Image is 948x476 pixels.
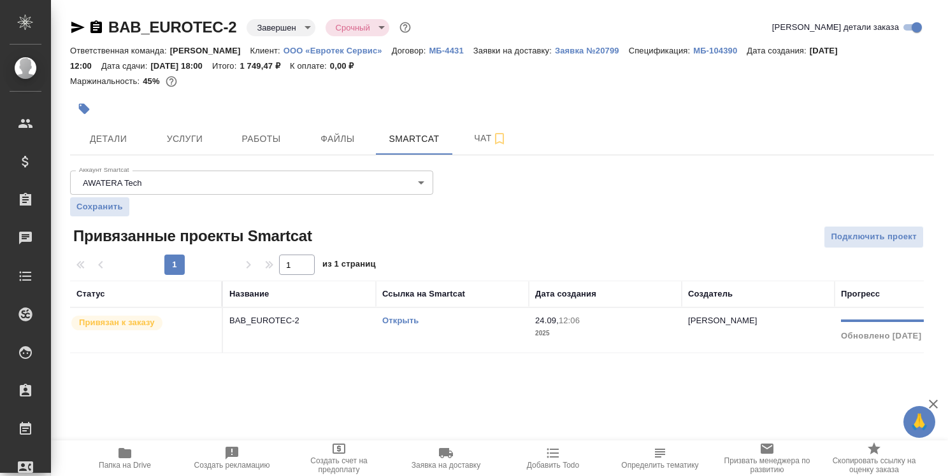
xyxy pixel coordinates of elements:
p: 0,00 ₽ [330,61,364,71]
div: Дата создания [535,288,596,300]
span: из 1 страниц [322,256,376,275]
p: ООО «Евротек Сервис» [284,46,392,55]
div: Ссылка на Smartcat [382,288,465,300]
p: Маржинальность: [70,76,143,86]
button: Заявка на доставку [392,440,499,476]
p: BAB_EUROTEC-2 [229,314,370,327]
a: BAB_EUROTEC-2 [108,18,236,36]
button: 🙏 [903,406,935,438]
span: Привязанные проекты Smartcat [70,226,312,246]
p: [PERSON_NAME] [170,46,250,55]
p: 24.09, [535,316,559,325]
span: Чат [460,130,521,146]
p: [PERSON_NAME] [688,316,758,325]
button: Определить тематику [607,440,714,476]
span: Заявка на доставку [412,461,480,470]
p: Заявки на доставку: [473,46,555,55]
button: Скопировать ссылку для ЯМессенджера [70,20,85,35]
button: Призвать менеджера по развитию [714,440,821,476]
div: Завершен [247,19,315,36]
div: Название [229,288,269,300]
span: [PERSON_NAME] детали заказа [772,21,899,34]
button: 806.54 RUB; [163,73,180,90]
span: Сохранить [76,200,123,213]
span: Работы [231,131,292,147]
p: 45% [143,76,162,86]
div: Статус [76,288,105,300]
span: Определить тематику [621,461,698,470]
button: Создать счет на предоплату [285,440,392,476]
span: Обновлено [DATE] 16:03 [841,331,947,340]
a: Открыть [382,316,419,325]
p: 2025 [535,327,675,340]
span: Детали [78,131,139,147]
span: Скопировать ссылку на оценку заказа [828,456,920,474]
p: Привязан к заказу [79,316,155,329]
svg: Подписаться [492,131,507,146]
p: Договор: [392,46,429,55]
span: Услуги [154,131,215,147]
span: Подключить проект [831,230,917,244]
span: Создать счет на предоплату [293,456,385,474]
p: Ответственная команда: [70,46,170,55]
button: Добавить тэг [70,95,98,123]
span: Папка на Drive [99,461,151,470]
p: Заявка №20799 [555,46,629,55]
p: Итого: [212,61,240,71]
span: Файлы [307,131,368,147]
button: Добавить Todo [499,440,607,476]
button: Скопировать ссылку [89,20,104,35]
a: ООО «Евротек Сервис» [284,45,392,55]
p: Дата сдачи: [101,61,150,71]
p: [DATE] 18:00 [150,61,212,71]
span: Smartcat [384,131,445,147]
button: Срочный [332,22,374,33]
p: 12:06 [559,316,580,325]
button: Сохранить [70,197,129,216]
button: Подключить проект [824,226,924,248]
button: Создать рекламацию [178,440,285,476]
p: Спецификация: [629,46,693,55]
p: К оплате: [290,61,330,71]
div: Прогресс [841,288,880,300]
a: МБ-104390 [693,45,747,55]
span: Призвать менеджера по развитию [721,456,813,474]
button: Скопировать ссылку на оценку заказа [821,440,928,476]
p: Клиент: [250,46,284,55]
p: МБ-104390 [693,46,747,55]
button: AWATERA Tech [79,178,145,188]
p: 1 749,47 ₽ [240,61,290,71]
span: Создать рекламацию [194,461,270,470]
p: МБ-4431 [429,46,473,55]
span: Добавить Todo [527,461,579,470]
button: Заявка №20799 [555,45,629,57]
a: МБ-4431 [429,45,473,55]
button: Папка на Drive [71,440,178,476]
button: Завершен [253,22,299,33]
div: AWATERA Tech [70,171,433,195]
div: Создатель [688,288,733,300]
div: Завершен [326,19,389,36]
span: 🙏 [908,409,930,435]
p: Дата создания: [747,46,809,55]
